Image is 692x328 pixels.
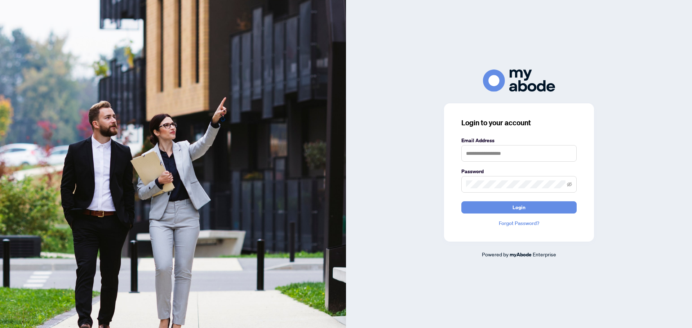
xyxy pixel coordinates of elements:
[461,201,577,214] button: Login
[461,118,577,128] h3: Login to your account
[482,251,509,257] span: Powered by
[510,251,532,259] a: myAbode
[567,182,572,187] span: eye-invisible
[533,251,556,257] span: Enterprise
[483,69,555,91] img: ma-logo
[461,167,577,175] label: Password
[461,136,577,144] label: Email Address
[513,202,525,213] span: Login
[461,219,577,227] a: Forgot Password?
